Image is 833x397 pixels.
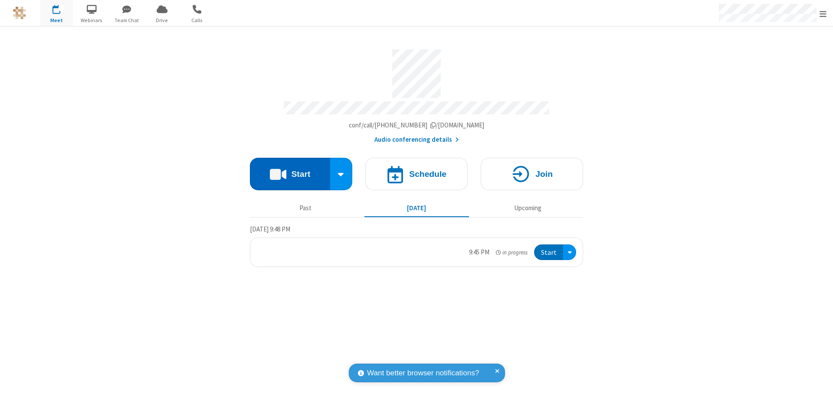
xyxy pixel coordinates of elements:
[146,16,178,24] span: Drive
[496,248,528,257] em: in progress
[40,16,73,24] span: Meet
[349,120,485,130] button: Copy my meeting room linkCopy my meeting room link
[250,224,583,267] section: Today's Meetings
[250,43,583,145] section: Account details
[409,170,446,178] h4: Schedule
[13,7,26,20] img: QA Selenium DO NOT DELETE OR CHANGE
[364,200,469,216] button: [DATE]
[349,121,485,129] span: Copy my meeting room link
[535,170,553,178] h4: Join
[481,158,583,190] button: Join
[563,244,576,260] div: Open menu
[75,16,108,24] span: Webinars
[476,200,580,216] button: Upcoming
[534,244,563,260] button: Start
[250,225,290,233] span: [DATE] 9:48 PM
[367,368,479,379] span: Want better browser notifications?
[253,200,358,216] button: Past
[291,170,310,178] h4: Start
[59,5,64,11] div: 1
[181,16,213,24] span: Calls
[469,247,489,257] div: 9:45 PM
[250,158,330,190] button: Start
[374,135,459,145] button: Audio conferencing details
[111,16,143,24] span: Team Chat
[365,158,468,190] button: Schedule
[330,158,353,190] div: Start conference options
